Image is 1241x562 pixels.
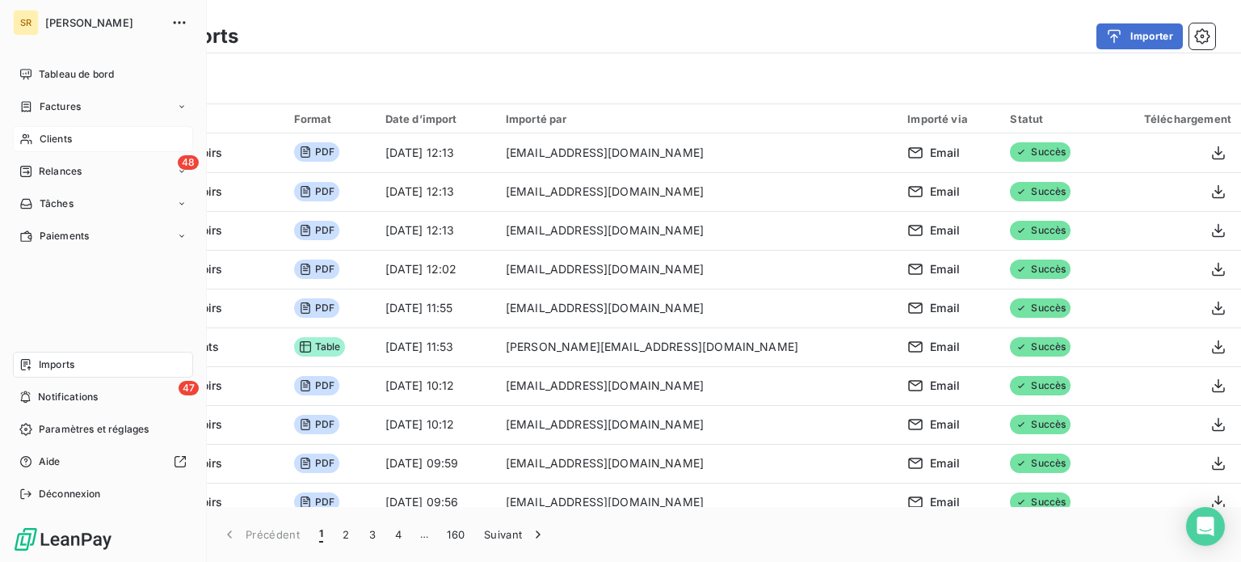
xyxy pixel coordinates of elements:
span: Paiements [40,229,89,243]
td: [EMAIL_ADDRESS][DOMAIN_NAME] [496,211,898,250]
div: Importé par [506,112,888,125]
span: Email [930,339,960,355]
span: PDF [294,376,339,395]
td: [DATE] 11:53 [376,327,496,366]
span: Email [930,416,960,433]
td: [DATE] 10:12 [376,405,496,444]
button: 1 [309,518,333,551]
span: Paramètres et réglages [39,422,149,437]
span: PDF [294,415,339,434]
div: SR [13,10,39,36]
td: [DATE] 12:13 [376,172,496,211]
span: Succès [1010,221,1071,240]
td: [EMAIL_ADDRESS][DOMAIN_NAME] [496,289,898,327]
span: Notifications [38,390,98,404]
span: PDF [294,182,339,201]
a: Aide [13,449,193,475]
button: 160 [437,518,474,551]
span: Email [930,145,960,161]
span: PDF [294,454,339,473]
span: Succès [1010,298,1071,318]
span: 1 [319,526,323,543]
span: Déconnexion [39,487,101,501]
td: [DATE] 09:56 [376,483,496,522]
span: 47 [179,381,199,395]
td: [EMAIL_ADDRESS][DOMAIN_NAME] [496,366,898,405]
td: [DATE] 11:55 [376,289,496,327]
div: Statut [1010,112,1093,125]
span: Succès [1010,376,1071,395]
span: PDF [294,142,339,162]
span: Tableau de bord [39,67,114,82]
button: Importer [1096,23,1183,49]
button: Précédent [212,518,309,551]
div: Téléchargement [1113,112,1231,125]
button: Suivant [474,518,556,551]
span: PDF [294,492,339,512]
button: 3 [360,518,385,551]
span: Table [294,337,346,357]
span: Imports [39,357,74,372]
td: [DATE] 09:59 [376,444,496,483]
span: Succès [1010,337,1071,357]
span: Succès [1010,492,1071,512]
span: Succès [1010,142,1071,162]
span: Factures [40,99,81,114]
button: 4 [385,518,411,551]
td: [EMAIL_ADDRESS][DOMAIN_NAME] [496,172,898,211]
span: 48 [178,155,199,170]
div: Importé via [907,112,991,125]
span: Email [930,300,960,316]
span: Email [930,184,960,200]
span: Email [930,455,960,471]
span: Succès [1010,415,1071,434]
span: Succès [1010,454,1071,473]
div: Open Intercom Messenger [1186,507,1225,546]
span: Email [930,378,960,394]
span: Succès [1010,182,1071,201]
span: Email [930,261,960,277]
span: … [411,522,437,547]
span: Tâches [40,196,74,211]
div: Format [294,112,366,125]
td: [DATE] 12:02 [376,250,496,289]
td: [PERSON_NAME][EMAIL_ADDRESS][DOMAIN_NAME] [496,327,898,366]
span: Aide [39,454,61,469]
span: Succès [1010,260,1071,279]
div: Date d’import [385,112,486,125]
span: Relances [39,164,82,179]
span: PDF [294,260,339,279]
td: [EMAIL_ADDRESS][DOMAIN_NAME] [496,250,898,289]
span: PDF [294,221,339,240]
img: Logo LeanPay [13,526,113,552]
button: 2 [333,518,359,551]
td: [DATE] 10:12 [376,366,496,405]
td: [DATE] 12:13 [376,133,496,172]
td: [EMAIL_ADDRESS][DOMAIN_NAME] [496,405,898,444]
span: Clients [40,132,72,146]
td: [EMAIL_ADDRESS][DOMAIN_NAME] [496,483,898,522]
td: [EMAIL_ADDRESS][DOMAIN_NAME] [496,133,898,172]
span: Email [930,222,960,239]
td: [DATE] 12:13 [376,211,496,250]
span: Email [930,494,960,510]
span: [PERSON_NAME] [45,16,162,29]
span: PDF [294,298,339,318]
td: [EMAIL_ADDRESS][DOMAIN_NAME] [496,444,898,483]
